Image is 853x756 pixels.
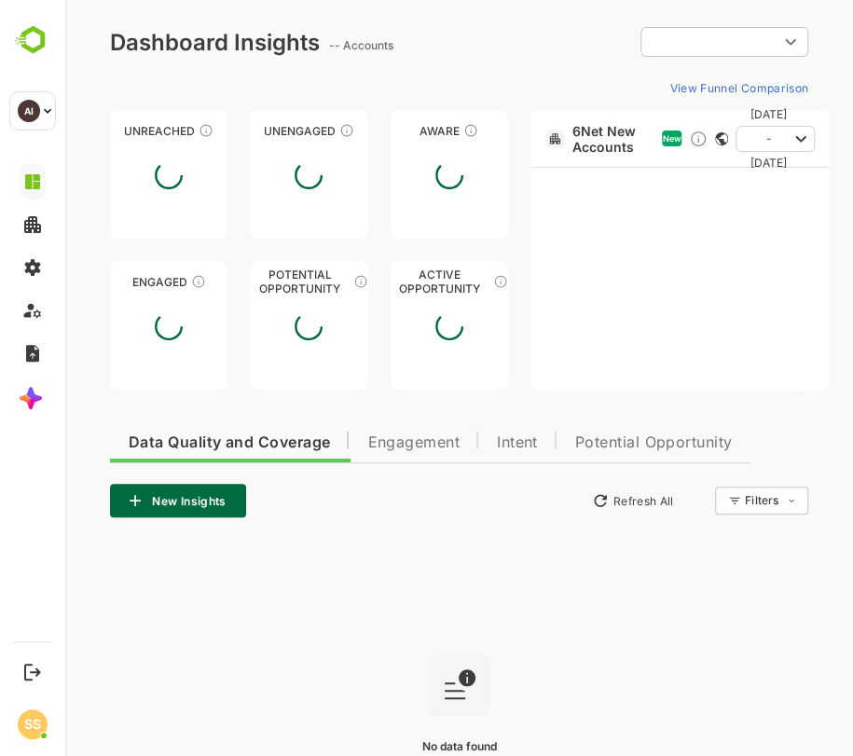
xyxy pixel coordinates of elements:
[598,133,616,144] span: New
[45,29,255,56] div: Dashboard Insights
[575,25,743,59] div: ​
[670,126,750,152] button: [DATE] - [DATE]
[63,435,265,450] span: Data Quality and Coverage
[357,739,432,753] span: No data found
[398,123,413,138] div: These accounts have just entered the buying cycle and need further nurturing
[288,274,303,289] div: These accounts are MQAs and can be passed on to Inside Sales
[678,484,743,517] div: Filters
[274,123,289,138] div: These accounts have not shown enough engagement and need nurturing
[45,484,181,517] button: New Insights
[9,22,57,58] img: BambooboxLogoMark.f1c84d78b4c51b1a7b5f700c9845e183.svg
[432,435,473,450] span: Intent
[685,103,722,175] span: [DATE] - [DATE]
[650,132,663,145] div: This card does not support filter and segments
[325,275,443,289] div: Active Opportunity
[428,274,443,289] div: These accounts have open opportunities which might be at any of the Sales Stages
[325,124,443,138] div: Aware
[185,124,302,138] div: Unengaged
[185,275,302,289] div: Potential Opportunity
[507,123,590,155] a: 6Net New Accounts
[264,38,334,52] ag: -- Accounts
[624,130,642,148] div: Discover new ICP-fit accounts showing engagement — via intent surges, anonymous website visits, L...
[597,73,743,103] button: View Funnel Comparison
[18,709,48,739] div: SS
[20,659,45,684] button: Logout
[510,435,667,450] span: Potential Opportunity
[133,123,148,138] div: These accounts have not been engaged with for a defined time period
[518,486,616,515] button: Refresh All
[18,100,40,122] div: AI
[45,275,162,289] div: Engaged
[680,493,713,507] div: Filters
[302,435,394,450] span: Engagement
[126,274,141,289] div: These accounts are warm, further nurturing would qualify them to MQAs
[45,124,162,138] div: Unreached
